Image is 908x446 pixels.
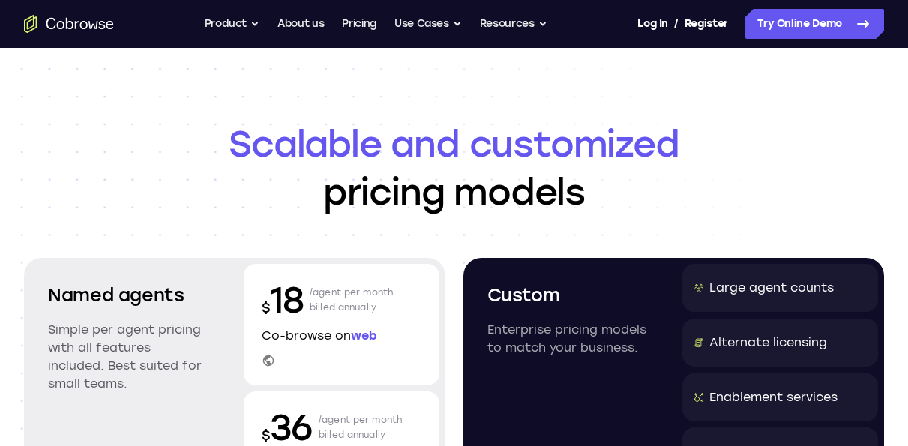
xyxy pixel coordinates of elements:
a: Log In [637,9,667,39]
div: Alternate licensing [709,334,827,352]
a: Register [685,9,728,39]
h2: Named agents [48,282,208,309]
button: Product [205,9,260,39]
p: Simple per agent pricing with all features included. Best suited for small teams. [48,321,208,393]
p: /agent per month billed annually [310,276,394,324]
a: Go to the home page [24,15,114,33]
span: $ [262,427,271,444]
div: Enablement services [709,388,838,406]
h2: Custom [487,282,647,309]
button: Resources [480,9,547,39]
a: Try Online Demo [745,9,884,39]
span: Scalable and customized [24,120,884,168]
a: Pricing [342,9,376,39]
div: Large agent counts [709,279,834,297]
span: $ [262,300,271,316]
h1: pricing models [24,120,884,216]
button: Use Cases [394,9,462,39]
p: Co-browse on [262,327,421,345]
a: About us [277,9,324,39]
p: 18 [262,276,304,324]
span: / [674,15,679,33]
p: Enterprise pricing models to match your business. [487,321,647,357]
span: web [351,328,377,343]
